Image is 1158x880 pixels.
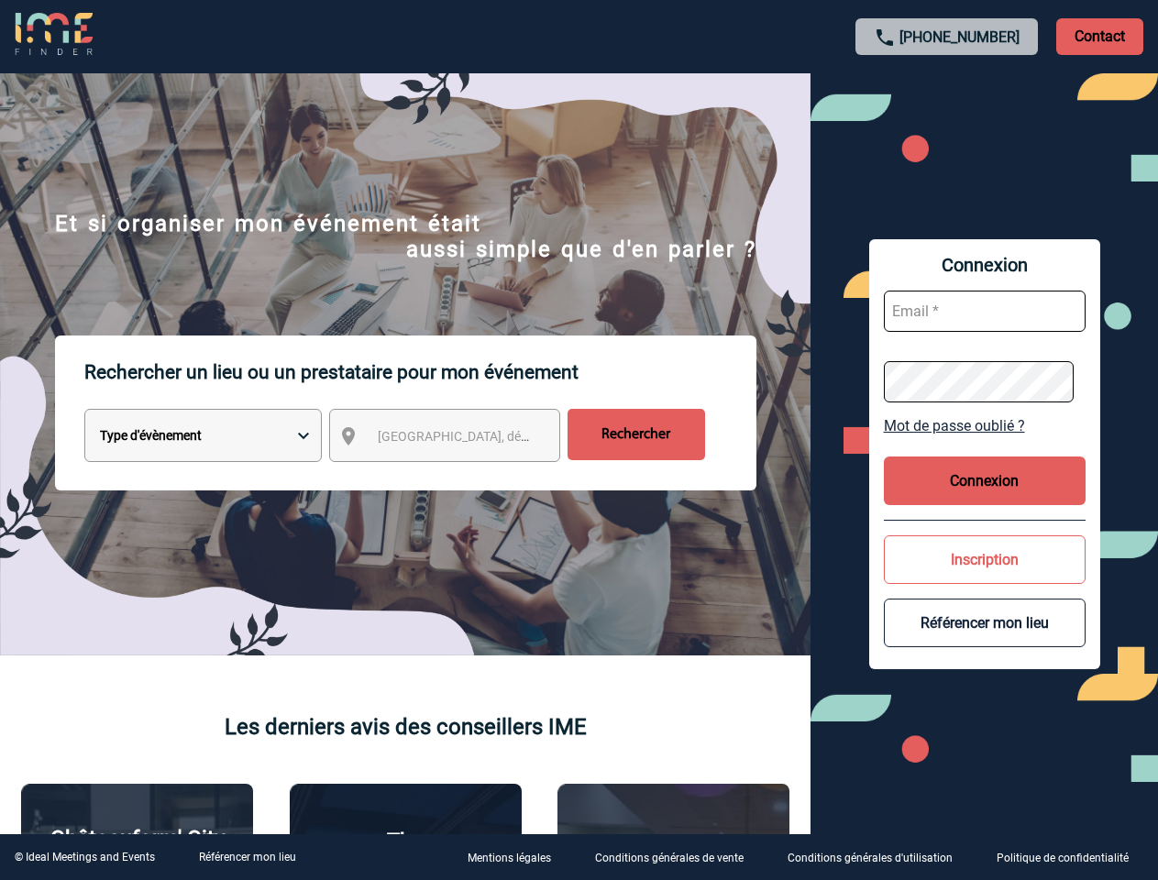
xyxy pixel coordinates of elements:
p: Conditions générales de vente [595,852,744,865]
a: Conditions générales de vente [580,849,773,866]
input: Rechercher [568,409,705,460]
button: Connexion [884,456,1086,505]
button: Inscription [884,535,1086,584]
a: Mentions légales [453,849,580,866]
img: call-24-px.png [874,27,896,49]
p: Conditions générales d'utilisation [788,852,953,865]
p: Mentions légales [468,852,551,865]
input: Email * [884,291,1086,332]
p: The [GEOGRAPHIC_DATA] [300,829,512,880]
a: Politique de confidentialité [982,849,1158,866]
a: [PHONE_NUMBER] [899,28,1020,46]
a: Conditions générales d'utilisation [773,849,982,866]
span: [GEOGRAPHIC_DATA], département, région... [378,429,633,444]
p: Châteauform' City [GEOGRAPHIC_DATA] [31,826,243,877]
span: Connexion [884,254,1086,276]
p: Rechercher un lieu ou un prestataire pour mon événement [84,335,756,409]
p: Agence 2ISD [611,830,736,856]
div: © Ideal Meetings and Events [15,851,155,863]
a: Référencer mon lieu [199,851,296,863]
p: Contact [1056,18,1143,55]
a: Mot de passe oublié ? [884,417,1086,434]
p: Politique de confidentialité [997,852,1129,865]
button: Référencer mon lieu [884,599,1086,647]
